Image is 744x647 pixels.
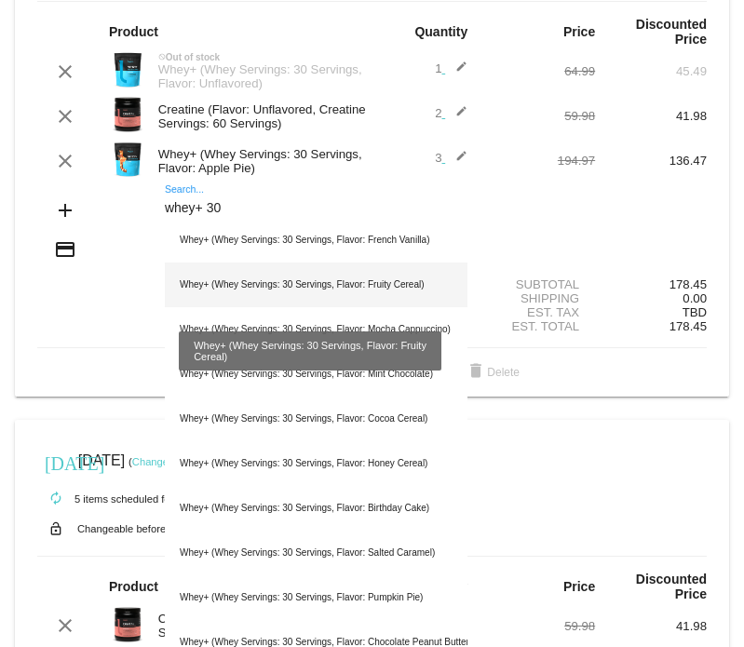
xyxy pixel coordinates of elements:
small: ( ) [129,456,172,467]
div: 59.98 [483,619,595,633]
div: 41.98 [595,109,707,123]
strong: Price [563,24,595,39]
span: 1 [435,61,467,75]
img: Image-1-Carousel-Creatine-60S-1000x1000-Transp.png [109,606,146,643]
span: 3 [435,151,467,165]
span: 0.00 [683,291,707,305]
div: Est. Tax [483,305,595,319]
div: Whey+ (Whey Servings: 30 Servings, Flavor: Cocoa Cereal) [165,397,467,441]
div: 178.45 [595,277,707,291]
img: Image-1-Carousel-Creatine-60S-1000x1000-Transp.png [109,96,146,133]
div: Creatine (Flavor: Unflavored, Creatine Servings: 60 Servings) [149,612,372,640]
strong: Discounted Price [636,17,707,47]
div: Whey+ (Whey Servings: 30 Servings, Flavor: Honey Cereal) [165,441,467,486]
div: 64.99 [483,64,595,78]
div: Whey+ (Whey Servings: 30 Servings, Flavor: Pumpkin Pie) [165,575,467,620]
mat-icon: edit [445,61,467,83]
span: 178.45 [670,319,707,333]
span: Delete [465,366,520,379]
div: Whey+ (Whey Servings: 30 Servings, Flavor: Mocha Cappuccino) [165,307,467,352]
div: Creatine (Flavor: Unflavored, Creatine Servings: 60 Servings) [149,102,372,130]
div: Est. Total [483,319,595,333]
strong: Product [109,579,158,594]
mat-icon: clear [54,61,76,83]
mat-icon: clear [54,105,76,128]
div: Whey+ (Whey Servings: 30 Servings, Flavor: Apple Pie) [149,147,372,175]
div: Out of stock [149,52,372,62]
div: 194.97 [483,154,595,168]
mat-icon: add [54,199,76,222]
div: Whey+ (Whey Servings: 30 Servings, Flavor: Birthday Cake) [165,486,467,531]
mat-icon: not_interested [158,53,166,61]
mat-icon: edit [445,150,467,172]
div: Whey+ (Whey Servings: 30 Servings, Flavor: Mint Chocolate) [165,352,467,397]
img: Image-1-Carousel-Whey-2lb-Unflavored-no-badge-Transp.png [109,51,146,88]
mat-icon: clear [54,150,76,172]
strong: Price [563,579,595,594]
mat-icon: lock_open [45,517,67,541]
div: 136.47 [595,154,707,168]
mat-icon: credit_card [54,238,76,261]
input: Search... [165,201,467,216]
mat-icon: delete [465,361,487,384]
mat-icon: clear [54,614,76,637]
strong: Quantity [414,24,467,39]
strong: Product [109,24,158,39]
img: Image-1-Carousel-Whey-2lb-Apple-Pie-1000x1000-Transp.png [109,141,146,178]
mat-icon: edit [445,105,467,128]
div: Whey+ (Whey Servings: 30 Servings, Flavor: Salted Caramel) [165,531,467,575]
div: Whey+ (Whey Servings: 30 Servings, Flavor: French Vanilla) [165,218,467,263]
span: TBD [683,305,707,319]
strong: Discounted Price [636,572,707,601]
mat-icon: autorenew [45,488,67,510]
div: Shipping [483,291,595,305]
button: Delete [450,356,534,389]
div: Whey+ (Whey Servings: 30 Servings, Flavor: Fruity Cereal) [165,263,467,307]
mat-icon: [DATE] [45,451,67,473]
div: 59.98 [483,109,595,123]
div: Subtotal [483,277,595,291]
div: 45.49 [595,64,707,78]
div: 41.98 [595,619,707,633]
small: Changeable before [DATE] [77,523,202,534]
span: 2 [435,106,467,120]
small: 5 items scheduled for Every 60 days [37,493,242,505]
a: Change [132,456,169,467]
div: Whey+ (Whey Servings: 30 Servings, Flavor: Unflavored) [149,62,372,90]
